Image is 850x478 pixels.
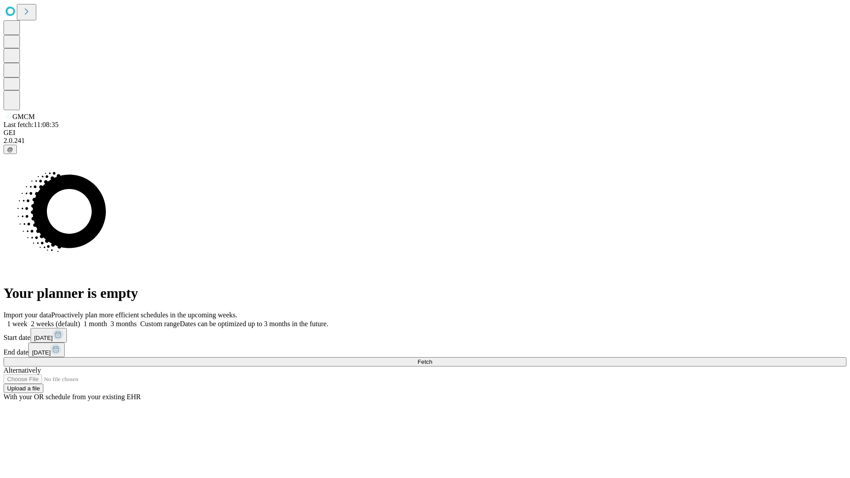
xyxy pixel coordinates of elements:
[417,358,432,365] span: Fetch
[12,113,35,120] span: GMCM
[140,320,180,328] span: Custom range
[4,145,17,154] button: @
[4,129,846,137] div: GEI
[4,121,58,128] span: Last fetch: 11:08:35
[180,320,328,328] span: Dates can be optimized up to 3 months in the future.
[4,285,846,301] h1: Your planner is empty
[4,137,846,145] div: 2.0.241
[34,335,53,341] span: [DATE]
[31,328,67,343] button: [DATE]
[4,357,846,366] button: Fetch
[51,311,237,319] span: Proactively plan more efficient schedules in the upcoming weeks.
[4,311,51,319] span: Import your data
[84,320,107,328] span: 1 month
[4,343,846,357] div: End date
[7,320,27,328] span: 1 week
[28,343,65,357] button: [DATE]
[32,349,50,356] span: [DATE]
[4,328,846,343] div: Start date
[4,393,141,401] span: With your OR schedule from your existing EHR
[31,320,80,328] span: 2 weeks (default)
[4,366,41,374] span: Alternatively
[7,146,13,153] span: @
[4,384,43,393] button: Upload a file
[111,320,137,328] span: 3 months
